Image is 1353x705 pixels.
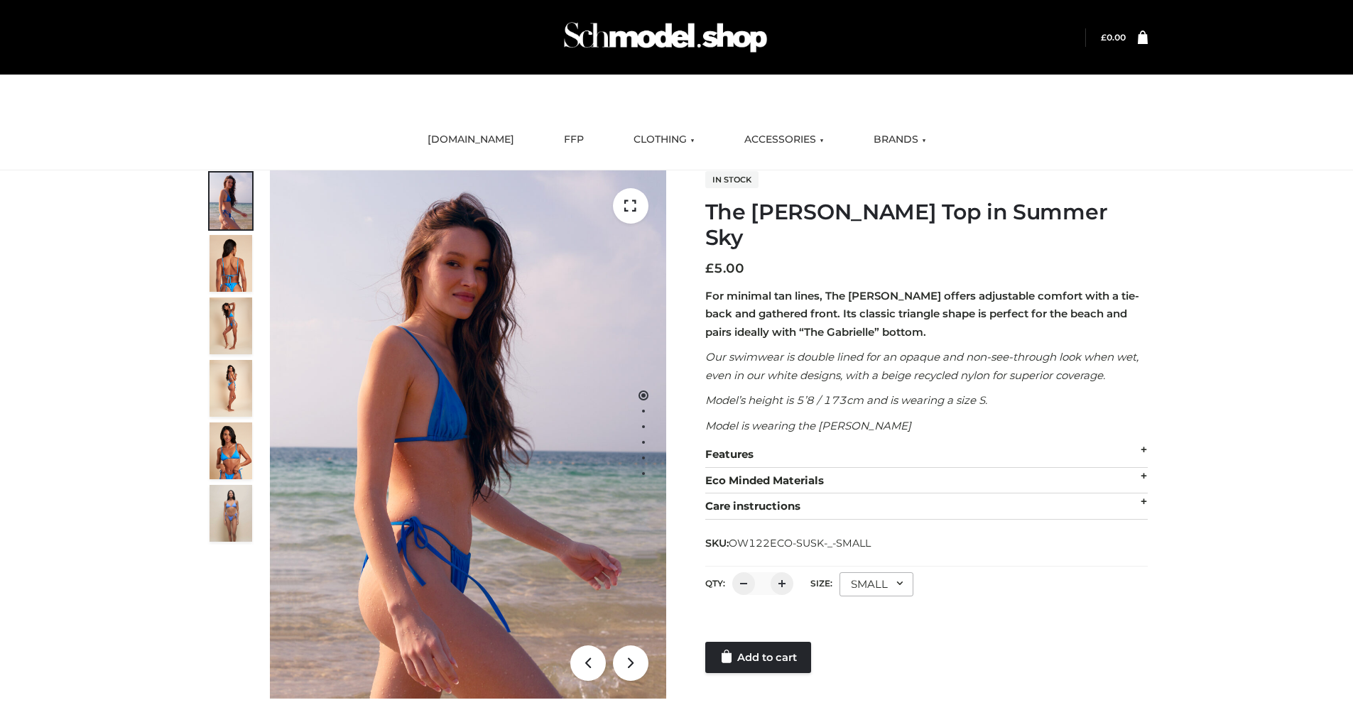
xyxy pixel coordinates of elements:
[210,297,252,354] img: 4.Alex-top_CN-1-1-2.jpg
[810,578,832,589] label: Size:
[210,173,252,229] img: 1.Alex-top_SS-1_4464b1e7-c2c9-4e4b-a62c-58381cd673c0-1.jpg
[210,422,252,479] img: 2.Alex-top_CN-1-1-2.jpg
[705,350,1139,382] em: Our swimwear is double lined for an opaque and non-see-through look when wet, even in our white d...
[863,124,937,155] a: BRANDS
[270,170,666,699] img: 1.Alex-top_SS-1_4464b1e7-c2c9-4e4b-a62c-58381cd673c0 (1)
[1101,32,1107,43] span: £
[729,537,871,550] span: OW122ECO-SUSK-_-SMALL
[705,393,987,407] em: Model’s height is 5’8 / 173cm and is wearing a size S.
[705,171,759,188] span: In stock
[553,124,594,155] a: FFP
[417,124,525,155] a: [DOMAIN_NAME]
[839,572,913,596] div: SMALL
[705,419,911,432] em: Model is wearing the [PERSON_NAME]
[705,289,1139,339] strong: For minimal tan lines, The [PERSON_NAME] offers adjustable comfort with a tie-back and gathered f...
[705,535,872,552] span: SKU:
[1101,32,1126,43] a: £0.00
[705,578,725,589] label: QTY:
[705,200,1148,251] h1: The [PERSON_NAME] Top in Summer Sky
[559,9,772,65] img: Schmodel Admin 964
[210,360,252,417] img: 3.Alex-top_CN-1-1-2.jpg
[210,235,252,292] img: 5.Alex-top_CN-1-1_1-1.jpg
[705,442,1148,468] div: Features
[210,485,252,542] img: SSVC.jpg
[705,642,811,673] a: Add to cart
[705,493,1148,520] div: Care instructions
[734,124,835,155] a: ACCESSORIES
[705,468,1148,494] div: Eco Minded Materials
[623,124,705,155] a: CLOTHING
[705,261,744,276] bdi: 5.00
[705,261,714,276] span: £
[1101,32,1126,43] bdi: 0.00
